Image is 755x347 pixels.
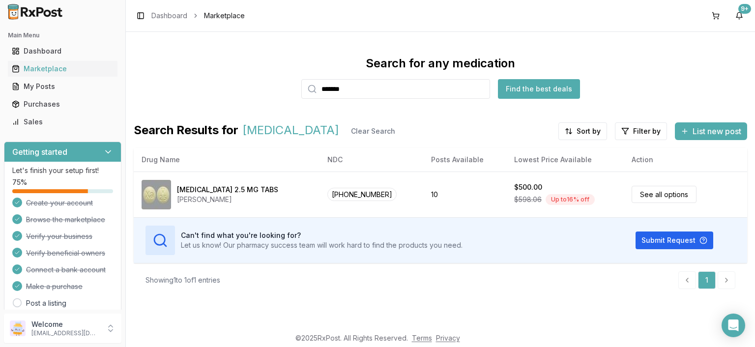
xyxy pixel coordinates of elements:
button: 9+ [731,8,747,24]
span: List new post [693,125,741,137]
nav: breadcrumb [151,11,245,21]
p: [EMAIL_ADDRESS][DOMAIN_NAME] [31,329,100,337]
div: Dashboard [12,46,114,56]
span: Connect a bank account [26,265,106,275]
td: 10 [423,172,506,217]
img: RxPost Logo [4,4,67,20]
button: Sales [4,114,121,130]
p: Let us know! Our pharmacy success team will work hard to find the products you need. [181,240,463,250]
button: List new post [675,122,747,140]
span: Verify beneficial owners [26,248,105,258]
a: Marketplace [8,60,117,78]
div: [MEDICAL_DATA] 2.5 MG TABS [177,185,278,195]
div: Up to 16 % off [546,194,595,205]
a: Privacy [436,334,460,342]
a: Dashboard [8,42,117,60]
nav: pagination [678,271,735,289]
th: Lowest Price Available [506,148,624,172]
p: Welcome [31,319,100,329]
a: Post a listing [26,298,66,308]
span: [MEDICAL_DATA] [242,122,339,140]
p: Let's finish your setup first! [12,166,113,175]
span: Make a purchase [26,282,83,291]
h3: Can't find what you're looking for? [181,231,463,240]
div: Marketplace [12,64,114,74]
a: My Posts [8,78,117,95]
div: 9+ [738,4,751,14]
a: See all options [632,186,697,203]
a: Sales [8,113,117,131]
div: My Posts [12,82,114,91]
h2: Main Menu [8,31,117,39]
button: Purchases [4,96,121,112]
div: Search for any medication [366,56,515,71]
a: List new post [675,127,747,137]
div: [PERSON_NAME] [177,195,278,204]
button: Marketplace [4,61,121,77]
span: Marketplace [204,11,245,21]
h3: Getting started [12,146,67,158]
div: Showing 1 to 1 of 1 entries [145,275,220,285]
span: Search Results for [134,122,238,140]
a: 1 [698,271,716,289]
span: Verify your business [26,231,92,241]
button: My Posts [4,79,121,94]
div: Purchases [12,99,114,109]
div: Sales [12,117,114,127]
th: Action [624,148,747,172]
button: Find the best deals [498,79,580,99]
span: $598.06 [514,195,542,204]
button: Dashboard [4,43,121,59]
th: Posts Available [423,148,506,172]
button: Clear Search [343,122,403,140]
button: Sort by [558,122,607,140]
th: Drug Name [134,148,319,172]
div: Open Intercom Messenger [722,314,745,337]
span: Create your account [26,198,93,208]
th: NDC [319,148,423,172]
img: Xarelto 2.5 MG TABS [142,180,171,209]
button: Filter by [615,122,667,140]
button: Submit Request [636,231,713,249]
a: Purchases [8,95,117,113]
a: Terms [412,334,432,342]
span: 75 % [12,177,27,187]
div: $500.00 [514,182,542,192]
span: [PHONE_NUMBER] [327,188,397,201]
span: Browse the marketplace [26,215,105,225]
img: User avatar [10,320,26,336]
span: Filter by [633,126,661,136]
span: Sort by [577,126,601,136]
a: Dashboard [151,11,187,21]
